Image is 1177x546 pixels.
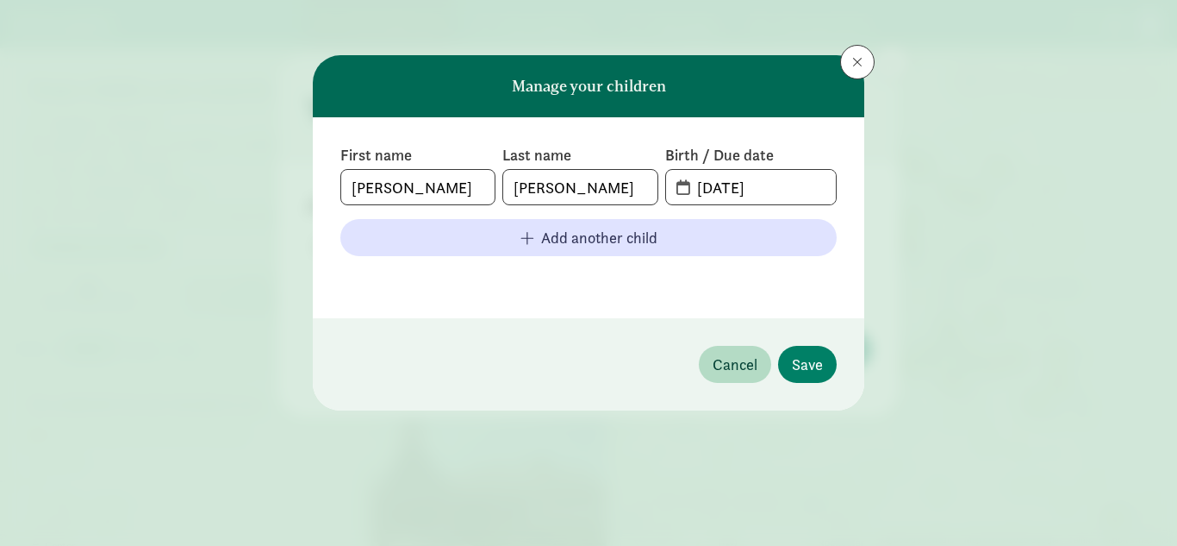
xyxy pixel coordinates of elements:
h6: Manage your children [512,78,666,95]
input: MM-DD-YYYY [687,170,836,204]
span: Save [792,353,823,376]
span: Cancel [713,353,757,376]
button: Save [778,346,837,383]
label: First name [340,145,495,166]
button: Cancel [699,346,771,383]
span: Add another child [541,226,657,249]
label: Birth / Due date [665,145,837,166]
label: Last name [502,145,657,166]
button: Add another child [340,219,837,256]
